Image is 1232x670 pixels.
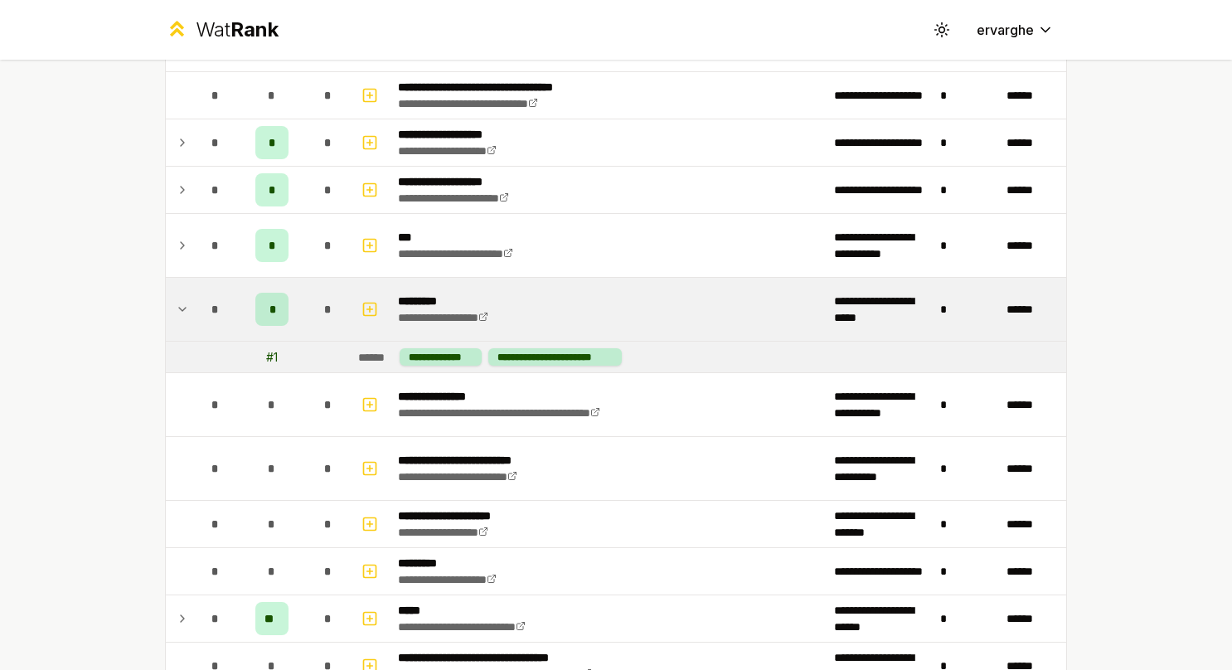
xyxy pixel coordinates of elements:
a: WatRank [165,17,279,43]
div: # 1 [266,349,278,366]
button: ervarghe [963,15,1067,45]
span: Rank [230,17,279,41]
div: Wat [196,17,279,43]
span: ervarghe [977,20,1034,40]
